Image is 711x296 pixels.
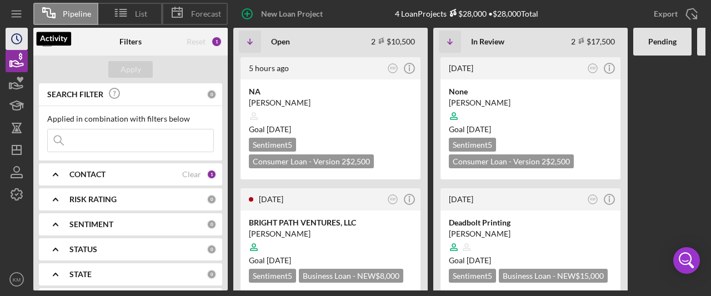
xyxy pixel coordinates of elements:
button: KM [585,192,600,207]
button: Apply [108,61,153,78]
span: Goal [449,255,491,265]
b: Filters [119,37,142,46]
span: Forecast [191,9,221,18]
text: KM [390,197,395,201]
div: 1 [207,169,217,179]
button: KM [385,192,400,207]
b: CONTACT [69,170,106,179]
text: KM [390,66,395,70]
text: KM [13,277,21,283]
span: Goal [449,124,491,134]
div: Deadbolt Printing [449,217,612,228]
div: 1 [211,36,222,47]
div: 0 [207,244,217,254]
a: [DATE]KMDeadbolt Printing[PERSON_NAME]Goal [DATE]Sentiment5Business Loan - NEW$15,000 [439,187,622,295]
div: 2 $17,500 [571,37,615,46]
button: KM [585,61,600,76]
div: Sentiment 5 [449,138,496,152]
button: KM [6,268,28,290]
time: 2025-08-18 17:20 [249,63,289,73]
span: Goal [249,124,291,134]
time: 09/12/2025 [467,124,491,134]
div: Applied in combination with filters below [47,114,214,123]
a: [DATE]KMNone[PERSON_NAME]Goal [DATE]Sentiment5Consumer Loan - Version 2$2,500 [439,56,622,181]
div: [PERSON_NAME] [449,97,612,108]
time: 2025-08-13 18:51 [259,194,283,204]
div: None [449,86,612,97]
time: 10/02/2025 [267,124,291,134]
a: 5 hours agoKMNA[PERSON_NAME]Goal [DATE]Sentiment5Consumer Loan - Version 2$2,500 [239,56,422,181]
div: Reset [187,37,206,46]
div: Apply [121,61,141,78]
b: SENTIMENT [69,220,113,229]
b: STATE [69,270,92,279]
span: List [135,9,147,18]
div: Business Loan - NEW $15,000 [499,269,608,283]
div: 4 Loan Projects • $28,000 Total [395,9,538,18]
div: BRIGHT PATH VENTURES, LLC [249,217,412,228]
text: KM [590,66,595,70]
div: Sentiment 5 [249,138,296,152]
b: RISK RATING [69,195,117,204]
time: 08/25/2025 [467,255,491,265]
a: [DATE]KMBRIGHT PATH VENTURES, LLC[PERSON_NAME]Goal [DATE]Sentiment5Business Loan - NEW$8,000 [239,187,422,295]
b: Pending [648,37,677,46]
button: KM [385,61,400,76]
button: New Loan Project [233,3,334,25]
div: Consumer Loan - Version 2 $2,500 [249,154,374,168]
div: Business Loan - NEW $8,000 [299,269,403,283]
div: 0 [207,89,217,99]
time: 2025-08-01 21:16 [449,63,473,73]
div: Open Intercom Messenger [673,247,700,274]
div: [PERSON_NAME] [249,97,412,108]
b: STATUS [69,245,97,254]
span: Pipeline [63,9,91,18]
div: Sentiment 5 [249,269,296,283]
div: $28,000 [447,9,487,18]
time: 09/22/2025 [267,255,291,265]
div: Consumer Loan - Version 2 $2,500 [449,154,574,168]
div: Sentiment 5 [449,269,496,283]
div: 0 [207,219,217,229]
div: Export [654,3,678,25]
b: In Review [471,37,504,46]
div: Clear [182,170,201,179]
div: [PERSON_NAME] [249,228,412,239]
div: NA [249,86,412,97]
b: Open [271,37,290,46]
div: 0 [207,194,217,204]
text: KM [590,197,595,201]
b: SEARCH FILTER [47,90,103,99]
time: 2025-07-14 22:19 [449,194,473,204]
div: [PERSON_NAME] [449,228,612,239]
button: Export [643,3,705,25]
div: New Loan Project [261,3,323,25]
div: 2 $10,500 [371,37,415,46]
span: Goal [249,255,291,265]
div: 0 [207,269,217,279]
